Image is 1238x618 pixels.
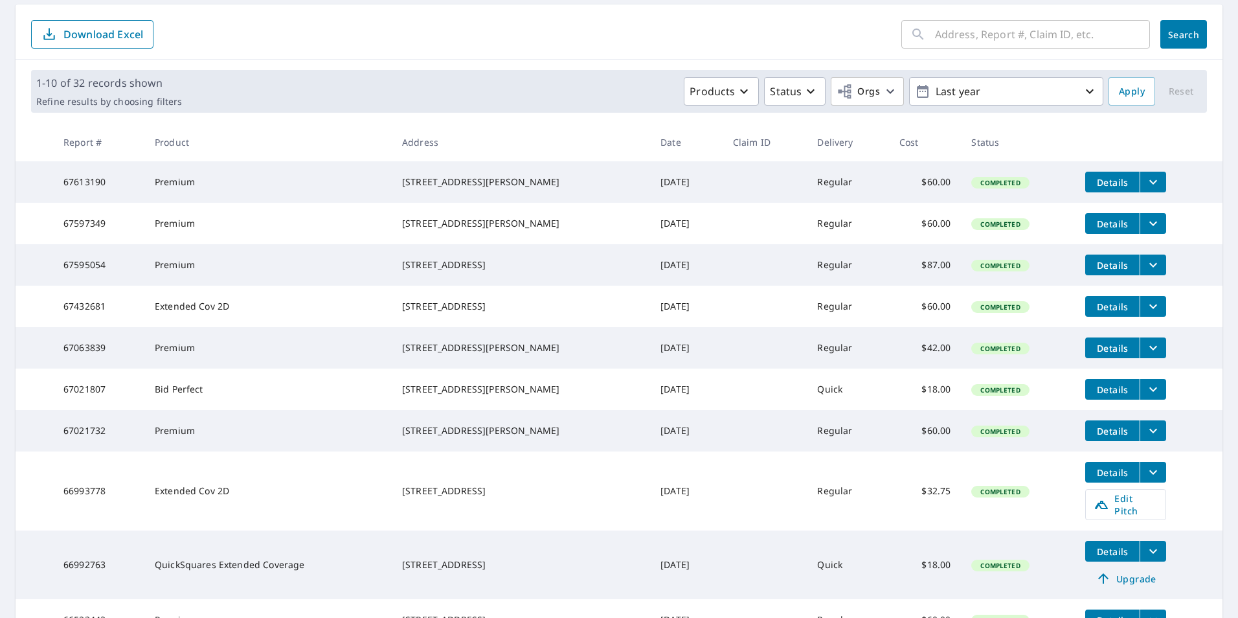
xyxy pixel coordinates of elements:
[961,123,1075,161] th: Status
[144,244,392,286] td: Premium
[889,327,962,369] td: $42.00
[973,261,1028,270] span: Completed
[1093,571,1158,586] span: Upgrade
[807,286,888,327] td: Regular
[144,531,392,599] td: QuickSquares Extended Coverage
[144,369,392,410] td: Bid Perfect
[31,20,153,49] button: Download Excel
[1085,255,1140,275] button: detailsBtn-67595054
[831,77,904,106] button: Orgs
[1093,176,1132,189] span: Details
[650,286,723,327] td: [DATE]
[144,286,392,327] td: Extended Cov 2D
[650,123,723,161] th: Date
[53,369,144,410] td: 67021807
[1160,20,1207,49] button: Search
[889,161,962,203] td: $60.00
[1085,489,1166,520] a: Edit Pitch
[807,369,888,410] td: Quick
[1140,338,1166,358] button: filesDropdownBtn-67063839
[807,123,888,161] th: Delivery
[144,327,392,369] td: Premium
[402,424,640,437] div: [STREET_ADDRESS][PERSON_NAME]
[1093,545,1132,558] span: Details
[973,220,1028,229] span: Completed
[889,452,962,531] td: $32.75
[684,77,759,106] button: Products
[1085,338,1140,358] button: detailsBtn-67063839
[807,203,888,244] td: Regular
[770,84,802,99] p: Status
[650,369,723,410] td: [DATE]
[909,77,1103,106] button: Last year
[402,217,640,230] div: [STREET_ADDRESS][PERSON_NAME]
[402,341,640,354] div: [STREET_ADDRESS][PERSON_NAME]
[1140,172,1166,192] button: filesDropdownBtn-67613190
[53,327,144,369] td: 67063839
[690,84,735,99] p: Products
[144,452,392,531] td: Extended Cov 2D
[807,410,888,452] td: Regular
[1085,420,1140,441] button: detailsBtn-67021732
[889,203,962,244] td: $60.00
[144,161,392,203] td: Premium
[63,27,143,41] p: Download Excel
[1085,541,1140,562] button: detailsBtn-66992763
[1085,213,1140,234] button: detailsBtn-67597349
[53,123,144,161] th: Report #
[144,203,392,244] td: Premium
[1140,462,1166,483] button: filesDropdownBtn-66993778
[1093,383,1132,396] span: Details
[53,244,144,286] td: 67595054
[1140,296,1166,317] button: filesDropdownBtn-67432681
[650,410,723,452] td: [DATE]
[53,286,144,327] td: 67432681
[807,161,888,203] td: Regular
[402,558,640,571] div: [STREET_ADDRESS]
[1093,466,1132,479] span: Details
[973,427,1028,436] span: Completed
[650,161,723,203] td: [DATE]
[144,123,392,161] th: Product
[807,244,888,286] td: Regular
[889,369,962,410] td: $18.00
[650,531,723,599] td: [DATE]
[1085,296,1140,317] button: detailsBtn-67432681
[36,96,182,108] p: Refine results by choosing filters
[1085,379,1140,400] button: detailsBtn-67021807
[1085,462,1140,483] button: detailsBtn-66993778
[764,77,826,106] button: Status
[973,178,1028,187] span: Completed
[889,286,962,327] td: $60.00
[402,383,640,396] div: [STREET_ADDRESS][PERSON_NAME]
[973,344,1028,353] span: Completed
[1094,492,1158,517] span: Edit Pitch
[973,487,1028,496] span: Completed
[144,410,392,452] td: Premium
[1093,259,1132,271] span: Details
[1093,301,1132,313] span: Details
[1140,420,1166,441] button: filesDropdownBtn-67021732
[53,161,144,203] td: 67613190
[973,561,1028,570] span: Completed
[837,84,880,100] span: Orgs
[402,300,640,313] div: [STREET_ADDRESS]
[930,80,1082,103] p: Last year
[650,327,723,369] td: [DATE]
[1171,29,1197,41] span: Search
[1140,541,1166,562] button: filesDropdownBtn-66992763
[1085,568,1166,589] a: Upgrade
[973,303,1028,312] span: Completed
[807,327,888,369] td: Regular
[889,531,962,599] td: $18.00
[53,531,144,599] td: 66992763
[1093,218,1132,230] span: Details
[392,123,650,161] th: Address
[889,410,962,452] td: $60.00
[36,75,182,91] p: 1-10 of 32 records shown
[1093,425,1132,437] span: Details
[1093,342,1132,354] span: Details
[889,244,962,286] td: $87.00
[53,452,144,531] td: 66993778
[807,452,888,531] td: Regular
